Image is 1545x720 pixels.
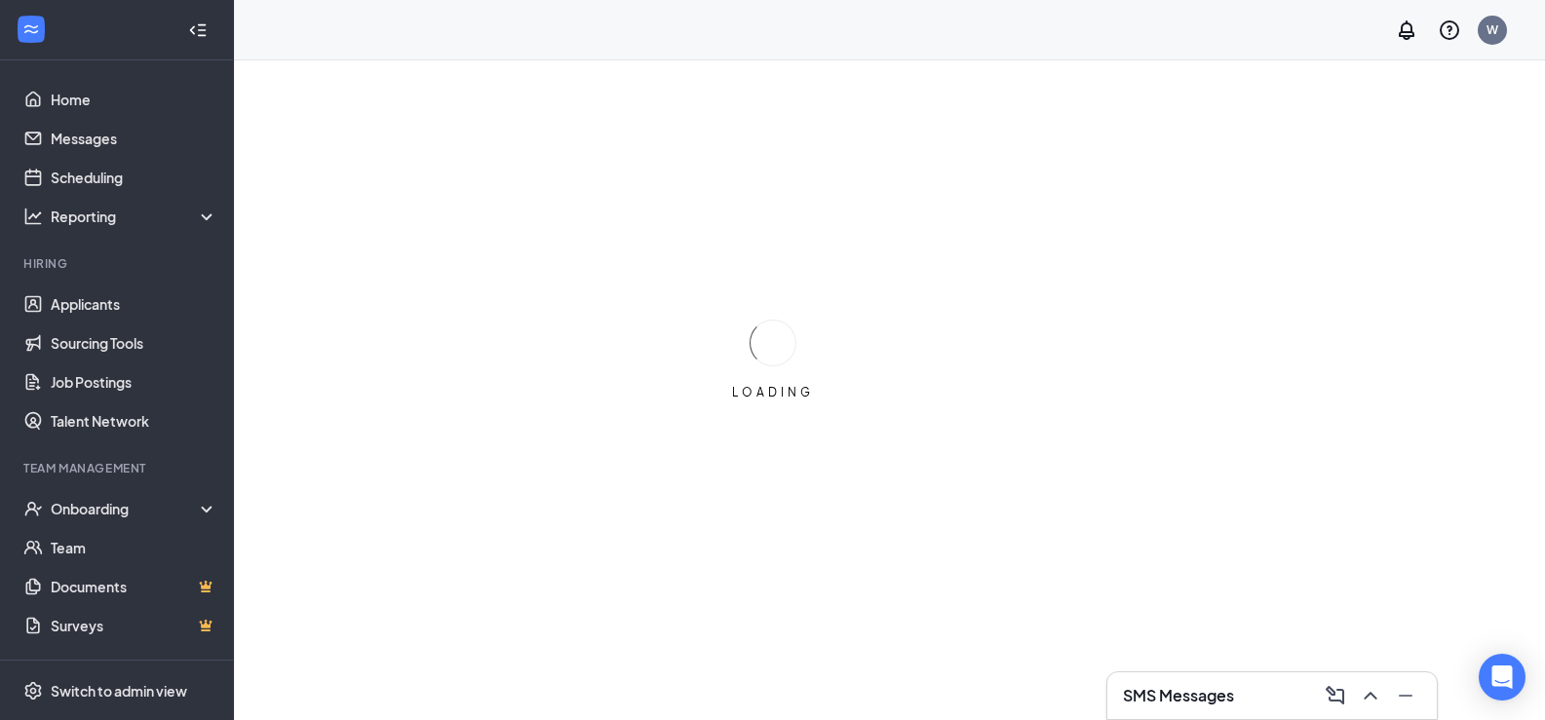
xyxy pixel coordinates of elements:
[51,80,217,119] a: Home
[51,158,217,197] a: Scheduling
[1438,19,1461,42] svg: QuestionInfo
[23,460,213,476] div: Team Management
[23,255,213,272] div: Hiring
[1123,685,1234,706] h3: SMS Messages
[1479,654,1526,701] div: Open Intercom Messenger
[51,362,217,401] a: Job Postings
[51,528,217,567] a: Team
[51,606,217,645] a: SurveysCrown
[23,207,43,226] svg: Analysis
[51,499,201,518] div: Onboarding
[188,20,208,40] svg: Collapse
[51,207,218,226] div: Reporting
[1355,680,1386,711] button: ChevronUp
[51,284,217,323] a: Applicants
[23,499,43,518] svg: UserCheck
[1324,684,1347,707] svg: ComposeMessage
[21,19,41,39] svg: WorkstreamLogo
[1359,684,1382,707] svg: ChevronUp
[1395,19,1418,42] svg: Notifications
[51,567,217,606] a: DocumentsCrown
[51,119,217,158] a: Messages
[51,401,217,440] a: Talent Network
[724,384,822,400] div: LOADING
[51,681,187,701] div: Switch to admin view
[23,681,43,701] svg: Settings
[1487,21,1498,38] div: W
[1394,684,1417,707] svg: Minimize
[1390,680,1421,711] button: Minimize
[51,323,217,362] a: Sourcing Tools
[1320,680,1351,711] button: ComposeMessage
